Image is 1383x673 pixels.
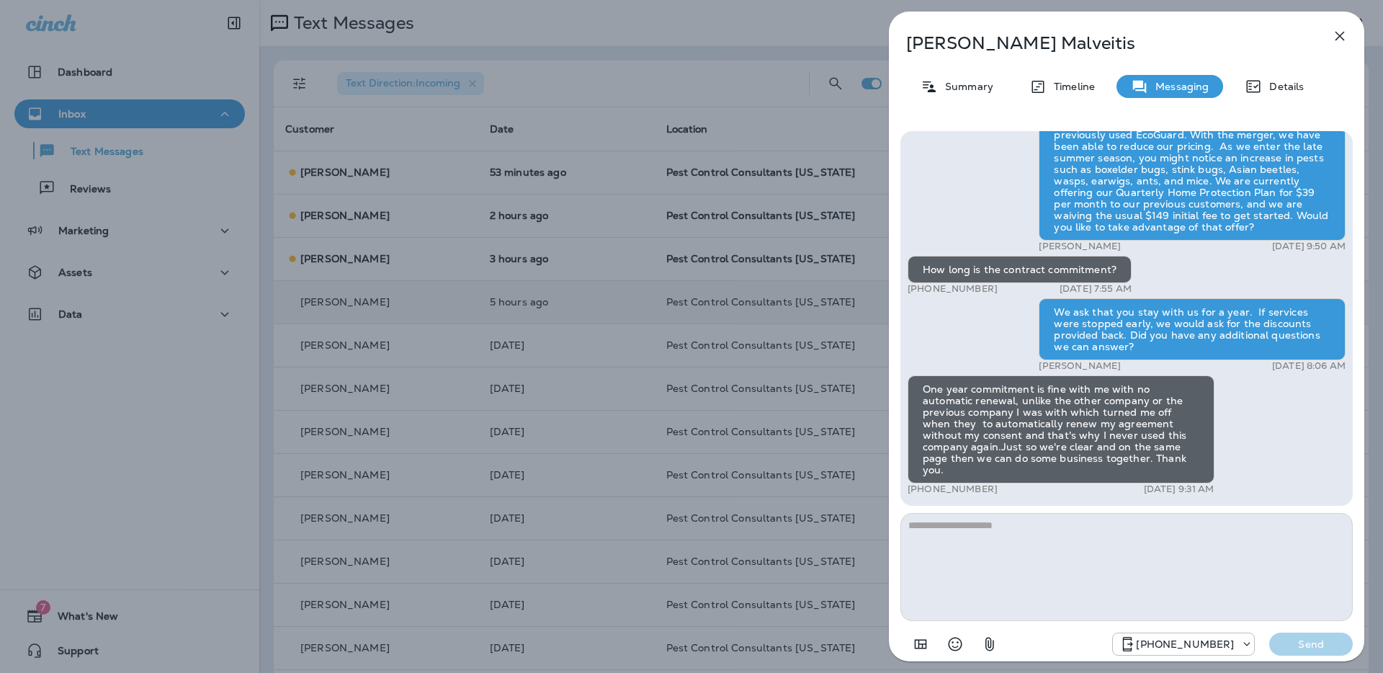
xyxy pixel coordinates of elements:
p: [PHONE_NUMBER] [908,483,998,495]
p: Timeline [1047,81,1095,92]
button: Select an emoji [941,630,970,659]
p: [DATE] 8:06 AM [1272,360,1346,372]
button: Add in a premade template [906,630,935,659]
p: [PERSON_NAME] Malveitis [906,33,1299,53]
div: Hi [PERSON_NAME], EcoGuard and Pest Control Consultants have merged into a single company. You pr... [1039,98,1346,241]
p: [DATE] 9:31 AM [1144,483,1214,495]
div: One year commitment is fine with me with no automatic renewal, unlike the other company or the pr... [908,375,1214,483]
p: [PERSON_NAME] [1039,360,1121,372]
p: [DATE] 7:55 AM [1060,283,1132,295]
div: +1 (815) 998-9676 [1113,636,1254,653]
p: Messaging [1148,81,1209,92]
p: [PERSON_NAME] [1039,241,1121,252]
div: We ask that you stay with us for a year. If services were stopped early, we would ask for the dis... [1039,298,1346,360]
p: [PHONE_NUMBER] [908,283,998,295]
p: Details [1262,81,1304,92]
div: How long is the contract commitment? [908,256,1132,283]
p: [DATE] 9:50 AM [1272,241,1346,252]
p: [PHONE_NUMBER] [1136,638,1234,650]
p: Summary [938,81,993,92]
